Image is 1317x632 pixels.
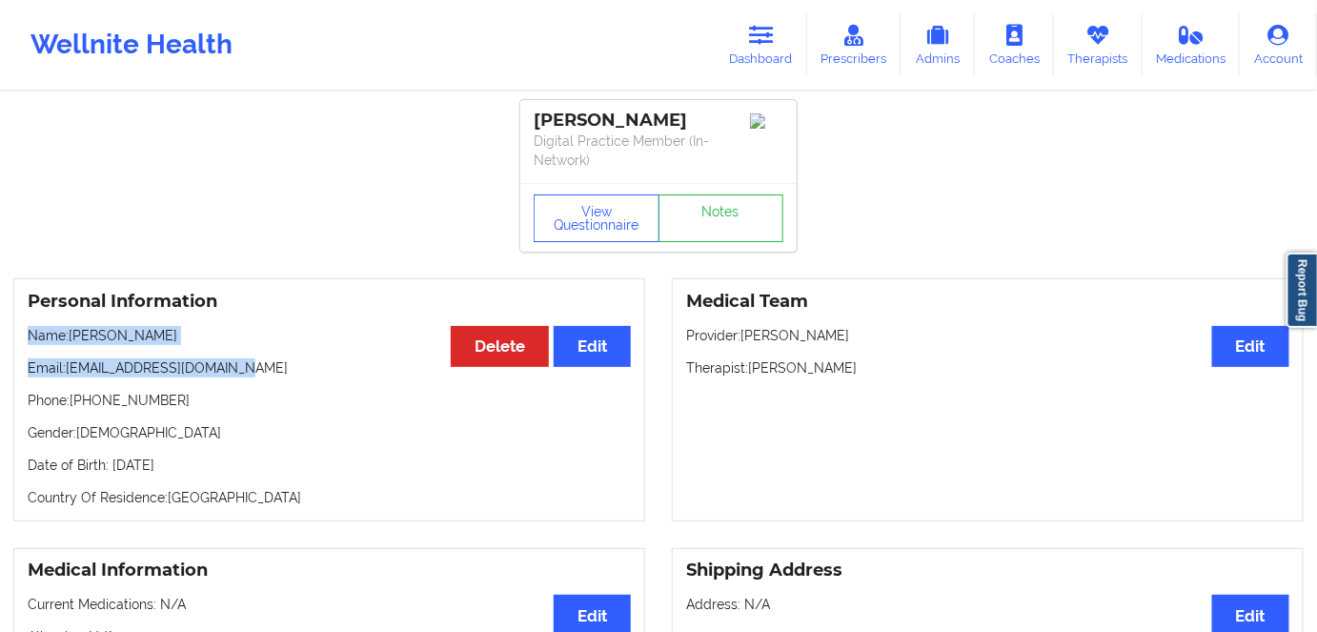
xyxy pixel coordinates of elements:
a: Notes [658,194,784,242]
a: Dashboard [716,13,807,76]
p: Date of Birth: [DATE] [28,456,631,475]
p: Address: N/A [686,595,1289,614]
a: Prescribers [807,13,902,76]
h3: Medical Information [28,560,631,581]
p: Provider: [PERSON_NAME] [686,326,1289,345]
div: [PERSON_NAME] [534,110,783,132]
p: Gender: [DEMOGRAPHIC_DATA] [28,423,631,442]
a: Coaches [975,13,1054,76]
a: Admins [901,13,975,76]
p: Email: [EMAIL_ADDRESS][DOMAIN_NAME] [28,358,631,377]
button: Edit [1212,326,1289,367]
p: Phone: [PHONE_NUMBER] [28,391,631,410]
img: Image%2Fplaceholer-image.png [750,113,783,129]
h3: Medical Team [686,291,1289,313]
button: View Questionnaire [534,194,659,242]
h3: Personal Information [28,291,631,313]
p: Therapist: [PERSON_NAME] [686,358,1289,377]
a: Medications [1143,13,1241,76]
a: Therapists [1054,13,1143,76]
button: Edit [554,326,631,367]
p: Country Of Residence: [GEOGRAPHIC_DATA] [28,488,631,507]
h3: Shipping Address [686,560,1289,581]
p: Digital Practice Member (In-Network) [534,132,783,170]
a: Account [1240,13,1317,76]
button: Delete [451,326,549,367]
a: Report Bug [1287,253,1317,328]
p: Name: [PERSON_NAME] [28,326,631,345]
p: Current Medications: N/A [28,595,631,614]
